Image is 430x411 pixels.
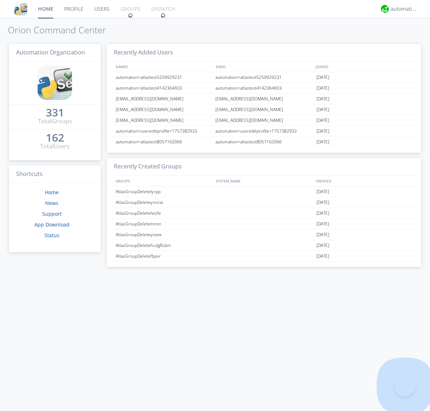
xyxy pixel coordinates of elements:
div: [EMAIL_ADDRESS][DOMAIN_NAME] [214,94,315,104]
div: AtlasGroupDeleteyiozw [114,229,213,240]
div: automation+atlastest5259929231 [214,72,315,82]
div: Total Groups [38,117,72,125]
span: [DATE] [316,115,329,126]
img: cddb5a64eb264b2086981ab96f4c1ba7 [38,66,72,100]
a: AtlasGroupDeletelnnsn[DATE] [107,219,421,229]
div: [EMAIL_ADDRESS][DOMAIN_NAME] [114,115,213,125]
div: [EMAIL_ADDRESS][DOMAIN_NAME] [214,115,315,125]
div: automation+atlastest4142364603 [114,83,213,93]
div: [EMAIL_ADDRESS][DOMAIN_NAME] [114,104,213,115]
h3: Recently Added Users [107,44,421,62]
a: AtlasGroupDeletelwsfe[DATE] [107,208,421,219]
span: [DATE] [316,137,329,147]
img: d2d01cd9b4174d08988066c6d424eccd [381,5,389,13]
a: AtlasGroupDeletefbpxr[DATE] [107,251,421,262]
img: spin.svg [128,13,133,18]
div: Total Users [40,142,70,150]
a: News [45,200,58,206]
a: Home [45,189,59,196]
div: automation+atlastest8057162066 [114,137,213,147]
div: 331 [46,109,64,116]
div: automation+atlastest8057162066 [214,137,315,147]
a: Support [42,210,62,217]
div: AtlasGroupDeletelnnsn [114,219,213,229]
h3: Shortcuts [9,166,101,183]
div: AtlasGroupDeletelwsfe [114,208,213,218]
h3: Recently Created Groups [107,158,421,176]
a: 162 [46,134,64,142]
span: [DATE] [316,186,329,197]
span: [DATE] [316,104,329,115]
div: AtlasGroupDeletefbpxr [114,251,213,261]
div: [EMAIL_ADDRESS][DOMAIN_NAME] [214,104,315,115]
div: automation+usereditprofile+1757382933 [214,126,315,136]
a: automation+atlastest5259929231automation+atlastest5259929231[DATE] [107,72,421,83]
span: [DATE] [316,72,329,83]
span: [DATE] [316,94,329,104]
div: 162 [46,134,64,141]
a: automation+atlastest8057162066automation+atlastest8057162066[DATE] [107,137,421,147]
span: [DATE] [316,251,329,262]
a: [EMAIL_ADDRESS][DOMAIN_NAME][EMAIL_ADDRESS][DOMAIN_NAME][DATE] [107,94,421,104]
iframe: Toggle Customer Support [394,375,416,397]
div: AtlasGroupDeletelyrpp [114,186,213,197]
a: Status [44,232,59,239]
a: AtlasGroupDeleteynncw[DATE] [107,197,421,208]
div: automation+atlastest4142364603 [214,83,315,93]
a: [EMAIL_ADDRESS][DOMAIN_NAME][EMAIL_ADDRESS][DOMAIN_NAME][DATE] [107,104,421,115]
img: spin.svg [161,13,166,18]
div: SYSTEM_NAME [214,176,314,186]
div: AtlasGroupDeleteynncw [114,197,213,207]
div: automation+atlas [391,5,417,13]
div: EMAIL [214,61,314,72]
span: [DATE] [316,229,329,240]
div: [EMAIL_ADDRESS][DOMAIN_NAME] [114,94,213,104]
span: [DATE] [316,208,329,219]
a: App Download [34,221,70,228]
a: AtlasGroupDeleteyiozw[DATE] [107,229,421,240]
a: AtlasGroupDeletefculgRubin[DATE] [107,240,421,251]
div: AtlasGroupDeletefculgRubin [114,240,213,250]
a: automation+atlastest4142364603automation+atlastest4142364603[DATE] [107,83,421,94]
span: [DATE] [316,240,329,251]
a: 331 [46,109,64,117]
a: AtlasGroupDeletelyrpp[DATE] [107,186,421,197]
div: NAMES [114,61,212,72]
span: Automation Organization [16,48,85,56]
span: [DATE] [316,197,329,208]
a: automation+usereditprofile+1757382933automation+usereditprofile+1757382933[DATE] [107,126,421,137]
span: [DATE] [316,219,329,229]
div: GROUPS [114,176,212,186]
div: JOINED [314,61,414,72]
div: automation+atlastest5259929231 [114,72,213,82]
span: [DATE] [316,126,329,137]
img: cddb5a64eb264b2086981ab96f4c1ba7 [14,3,27,15]
div: CREATED [314,176,414,186]
div: automation+usereditprofile+1757382933 [114,126,213,136]
span: [DATE] [316,83,329,94]
a: [EMAIL_ADDRESS][DOMAIN_NAME][EMAIL_ADDRESS][DOMAIN_NAME][DATE] [107,115,421,126]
